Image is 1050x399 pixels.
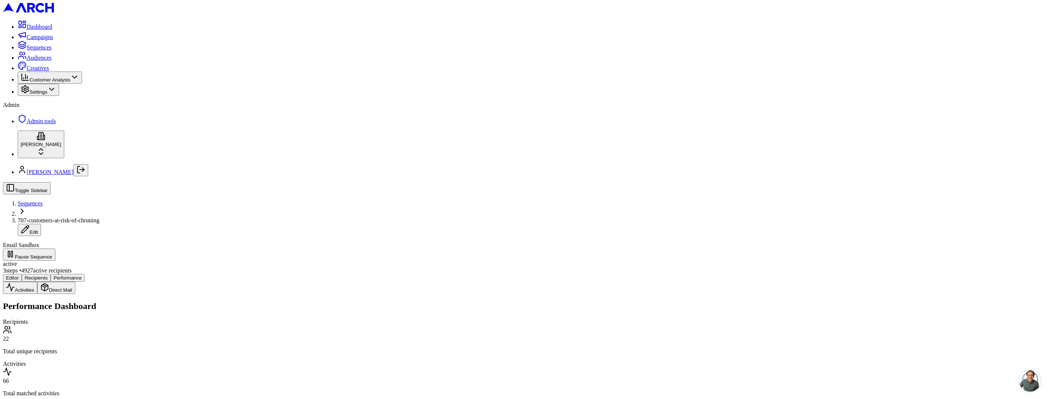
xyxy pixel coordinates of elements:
[37,282,75,294] button: Direct Mail
[3,261,1047,267] div: active
[18,72,82,84] button: Customer Analysis
[27,65,49,71] span: Creatives
[3,282,37,294] button: Activities
[27,169,73,175] a: [PERSON_NAME]
[18,224,41,236] button: Edit
[3,336,1047,342] div: 22
[3,274,22,282] button: Editor
[3,348,1047,355] p: Total unique recipients
[3,390,1047,397] p: Total matched activities
[3,182,51,194] button: Toggle Sidebar
[18,24,52,30] a: Dashboard
[27,24,52,30] span: Dashboard
[73,164,88,176] button: Log out
[51,274,85,282] button: Performance
[30,89,47,95] span: Settings
[3,319,1047,325] div: Recipients
[1019,369,1041,392] a: Open chat
[18,55,52,61] a: Audiences
[3,361,1047,367] div: Activities
[18,44,52,51] a: Sequences
[15,188,48,193] span: Toggle Sidebar
[18,34,53,40] a: Campaigns
[3,200,1047,236] nav: breadcrumb
[30,229,38,235] span: Edit
[3,301,1047,311] h2: Performance Dashboard
[18,65,49,71] a: Creatives
[27,34,53,40] span: Campaigns
[27,55,52,61] span: Audiences
[3,242,1047,249] div: Email Sandbox
[3,267,72,274] span: 3 steps • 4927 active recipients
[3,102,1047,108] div: Admin
[18,217,99,223] span: 707-customers-at-risk-of-chruning
[3,249,55,261] button: Pause Sequence
[3,378,1047,384] div: 66
[18,131,64,158] button: [PERSON_NAME]
[30,77,70,83] span: Customer Analysis
[27,118,56,124] span: Admin tools
[18,84,59,96] button: Settings
[21,142,61,147] span: [PERSON_NAME]
[27,44,52,51] span: Sequences
[18,200,43,207] a: Sequences
[22,274,51,282] button: Recipients
[18,118,56,124] a: Admin tools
